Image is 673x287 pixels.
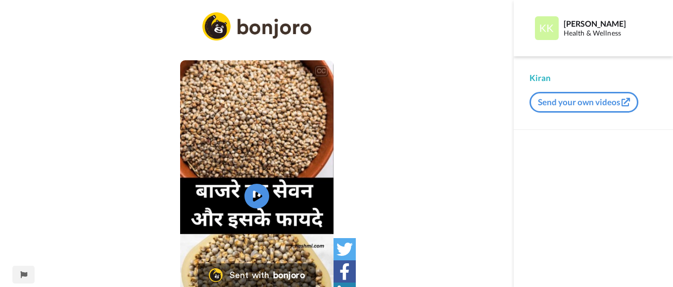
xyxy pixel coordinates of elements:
[535,16,559,40] img: Profile Image
[202,12,311,41] img: logo_full.png
[529,92,638,113] button: Send your own videos
[564,19,657,28] div: [PERSON_NAME]
[198,263,316,287] a: Bonjoro LogoSent withbonjoro
[273,271,305,280] div: bonjoro
[315,66,328,76] div: CC
[230,271,269,280] div: Sent with
[209,268,223,282] img: Bonjoro Logo
[529,72,657,84] div: Kiran
[564,29,657,38] div: Health & Wellness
